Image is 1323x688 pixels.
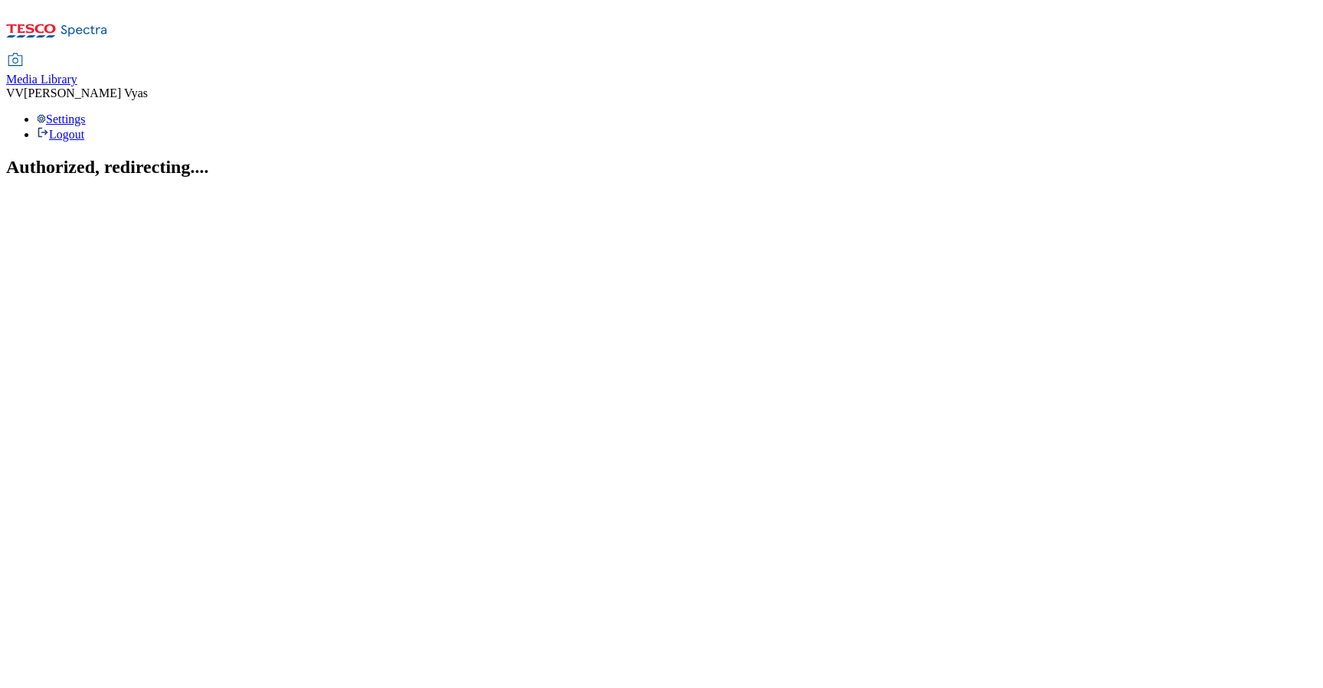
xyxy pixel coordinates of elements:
h2: Authorized, redirecting.... [6,157,1317,178]
span: VV [6,86,24,99]
a: Settings [37,112,86,126]
span: Media Library [6,73,77,86]
a: Logout [37,128,84,141]
span: [PERSON_NAME] Vyas [24,86,148,99]
a: Media Library [6,54,77,86]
